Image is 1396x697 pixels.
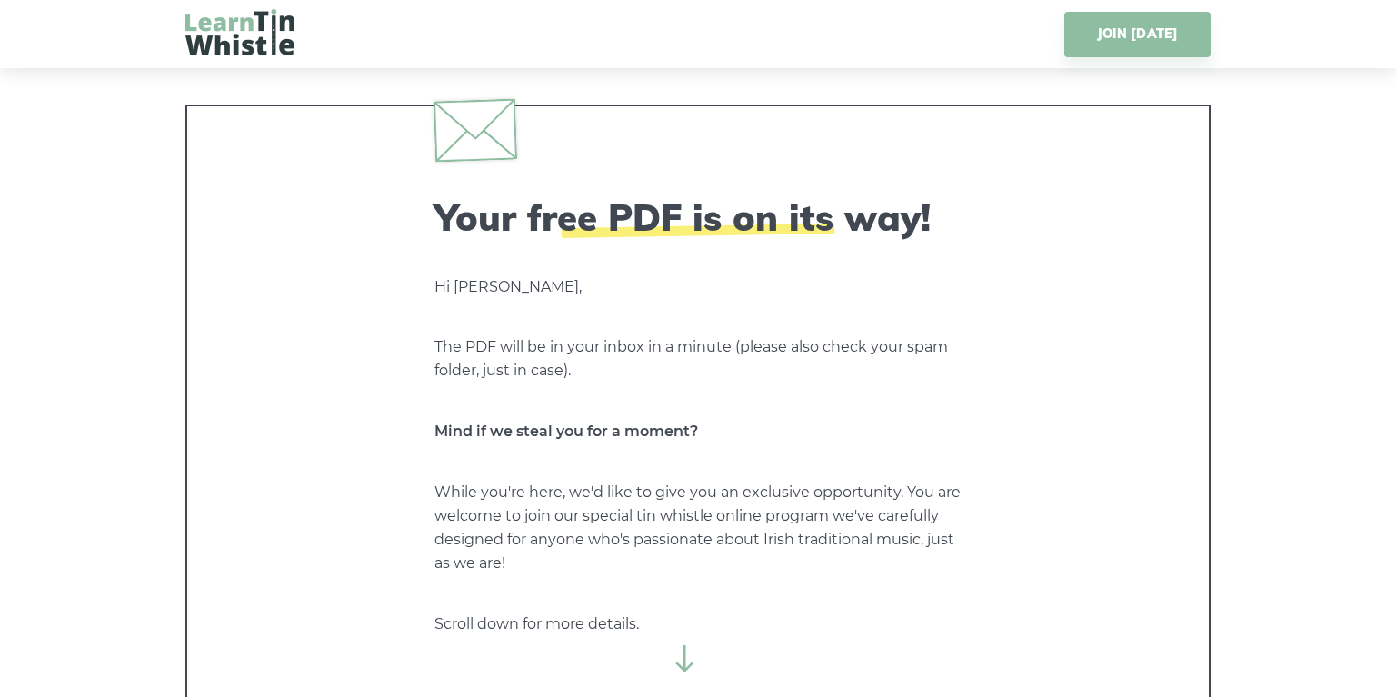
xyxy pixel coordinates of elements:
[185,9,294,55] img: LearnTinWhistle.com
[434,612,962,636] p: Scroll down for more details.
[434,481,962,575] p: While you're here, we'd like to give you an exclusive opportunity. You are welcome to join our sp...
[434,423,698,440] strong: Mind if we steal you for a moment?
[434,98,517,162] img: envelope.svg
[1064,12,1211,57] a: JOIN [DATE]
[434,275,962,299] p: Hi [PERSON_NAME],
[434,195,962,239] h2: Your free PDF is on its way!
[434,335,962,383] p: The PDF will be in your inbox in a minute (please also check your spam folder, just in case).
